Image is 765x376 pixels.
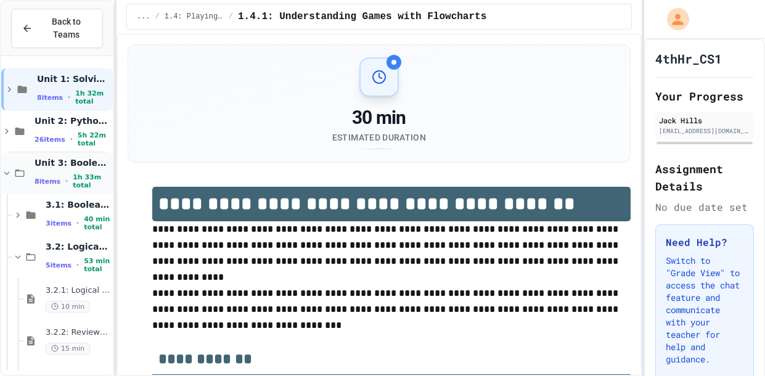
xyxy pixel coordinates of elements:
h1: 4thHr_CS1 [655,50,722,67]
p: Switch to "Grade View" to access the chat feature and communicate with your teacher for help and ... [666,255,743,366]
span: 40 min total [84,215,110,231]
span: • [76,260,79,270]
span: 1.4.1: Understanding Games with Flowcharts [238,9,486,24]
span: 8 items [35,178,60,186]
span: • [76,218,79,228]
span: 3.1: Booleans [46,199,110,210]
span: 3.2.1: Logical Operators [46,285,110,296]
div: [EMAIL_ADDRESS][DOMAIN_NAME] [659,126,750,136]
span: 5h 22m total [78,131,110,147]
span: 53 min total [84,257,110,273]
span: Back to Teams [40,15,92,41]
button: Back to Teams [11,9,103,48]
span: Unit 2: Python Fundamentals [35,115,110,126]
span: Unit 3: Booleans and Conditionals [35,157,110,168]
div: Estimated Duration [332,131,426,144]
div: 30 min [332,107,426,129]
div: No due date set [655,200,754,215]
span: 1h 32m total [75,89,110,105]
span: 3.2.2: Review - Logical Operators [46,327,110,338]
span: 3.2: Logical Operators [46,241,110,252]
span: 8 items [37,94,63,102]
span: • [65,176,68,186]
span: 1.4: Playing Games [165,12,224,22]
div: Jack Hills [659,115,750,126]
span: Unit 1: Solving Problems in Computer Science [37,73,110,84]
h2: Assignment Details [655,160,754,195]
span: 3 items [46,219,72,227]
h2: Your Progress [655,88,754,105]
span: 26 items [35,136,65,144]
span: / [229,12,233,22]
h3: Need Help? [666,235,743,250]
span: 5 items [46,261,72,269]
span: • [68,92,70,102]
span: 1h 33m total [73,173,110,189]
span: 15 min [46,343,90,354]
span: • [70,134,73,144]
span: ... [137,12,150,22]
div: My Account [654,5,692,33]
span: / [155,12,160,22]
span: 10 min [46,301,90,313]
